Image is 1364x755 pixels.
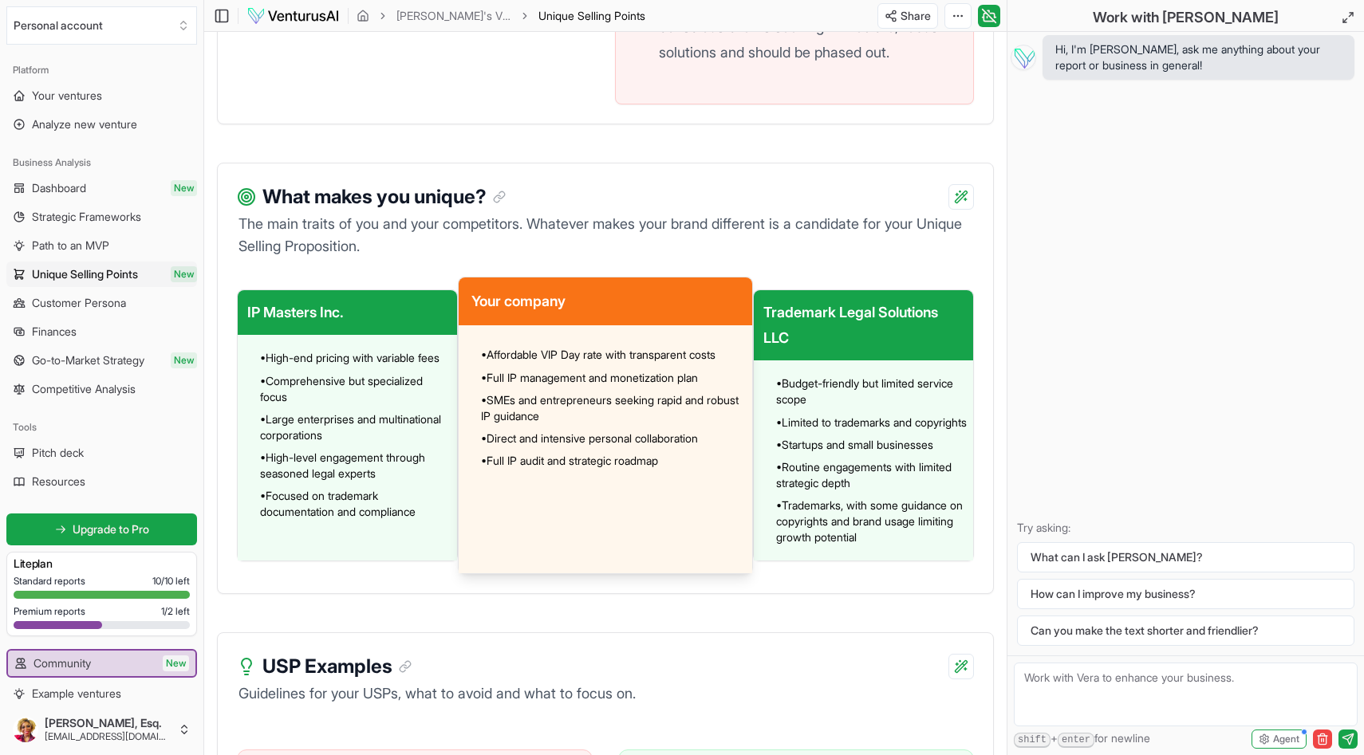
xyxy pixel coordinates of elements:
[262,652,412,681] h3: USP Examples
[1017,520,1354,536] p: Try asking:
[32,686,121,702] span: Example ventures
[34,655,91,671] span: Community
[8,651,195,676] a: CommunityNew
[260,350,440,366] span: • High-end pricing with variable fees
[6,376,197,402] a: Competitive Analysis
[459,277,752,325] div: Your company
[161,605,190,618] span: 1 / 2 left
[260,373,451,405] span: • Comprehensive but specialized focus
[32,445,84,461] span: Pitch deck
[1252,729,1307,749] button: Agent
[538,9,645,22] span: Unique Selling Points
[32,88,102,104] span: Your ventures
[171,180,197,196] span: New
[262,183,506,211] h3: What makes you unique?
[32,266,138,282] span: Unique Selling Points
[6,290,197,316] a: Customer Persona
[776,415,967,431] span: • Limited to trademarks and copyrights
[1014,733,1051,748] kbd: shift
[45,716,171,730] span: [PERSON_NAME], Esq.
[6,261,197,287] a: Unique Selling PointsNew
[6,175,197,201] a: DashboardNew
[171,266,197,282] span: New
[13,717,38,742] img: ACg8ocLvu26AYRrYzhil3BCQmnJIiTqlovR0rUmAPjF-U1fmUaIe9Ibw=s96-c
[260,488,451,520] span: • Focused on trademark documentation and compliance
[246,6,340,26] img: logo
[45,730,171,743] span: [EMAIL_ADDRESS][DOMAIN_NAME]
[481,392,739,424] span: • SMEs and entrepreneurs seeking rapid and robust IP guidance
[776,376,967,407] span: • Budget-friendly but limited service scope
[1055,41,1342,73] span: Hi, I'm [PERSON_NAME], ask me anything about your report or business in general!
[32,295,126,311] span: Customer Persona
[6,6,197,45] button: Select an organization
[6,204,197,230] a: Strategic Frameworks
[6,440,197,466] a: Pitch deck
[14,556,190,572] h3: Lite plan
[776,459,967,491] span: • Routine engagements with limited strategic depth
[6,83,197,108] a: Your ventures
[1017,542,1354,572] button: What can I ask [PERSON_NAME]?
[32,180,86,196] span: Dashboard
[1017,615,1354,646] button: Can you make the text shorter and friendlier?
[1014,730,1150,748] span: + for newline
[6,150,197,175] div: Business Analysis
[1093,6,1279,29] h2: Work with [PERSON_NAME]
[6,469,197,494] a: Resources
[237,682,974,705] p: Guidelines for your USPs, what to avoid and what to focus on.
[237,213,974,258] p: The main traits of you and your competitors. Whatever makes your brand different is a candidate f...
[171,352,197,368] span: New
[6,710,197,749] button: [PERSON_NAME], Esq.[EMAIL_ADDRESS][DOMAIN_NAME]
[6,348,197,373] a: Go-to-Market StrategyNew
[6,57,197,83] div: Platform
[1011,45,1036,70] img: Vera
[238,290,457,335] div: IP Masters Inc.
[6,681,197,706] a: Example ventures
[357,8,645,24] nav: breadcrumb
[6,319,197,344] a: Finances
[32,209,141,225] span: Strategic Frameworks
[538,8,645,24] span: Unique Selling Points
[32,474,85,490] span: Resources
[481,431,698,446] span: • Direct and intensive personal collaboration
[32,116,137,132] span: Analyze new venture
[901,8,931,24] span: Share
[260,411,451,443] span: • Large enterprises and multinational corporations
[754,290,973,360] div: Trademark Legal Solutions LLC
[6,513,197,545] a: Upgrade to Pro
[6,415,197,440] div: Tools
[6,112,197,137] a: Analyze new venture
[776,497,967,545] span: • Trademarks, with some guidance on copyrights and brand usage limiting growth potential
[32,324,77,340] span: Finances
[1017,579,1354,609] button: How can I improve my business?
[481,347,716,363] span: • Affordable VIP Day rate with transparent costs
[1058,733,1094,748] kbd: enter
[32,352,144,368] span: Go-to-Market Strategy
[32,381,136,397] span: Competitive Analysis
[877,3,938,29] button: Share
[481,453,658,469] span: • Full IP audit and strategic roadmap
[260,450,451,482] span: • High-level engagement through seasoned legal experts
[481,370,698,386] span: • Full IP management and monetization plan
[6,233,197,258] a: Path to an MVP
[14,605,85,618] span: Premium reports
[73,521,149,537] span: Upgrade to Pro
[1273,733,1299,745] span: Agent
[14,575,85,588] span: Standard reports
[152,575,190,588] span: 10 / 10 left
[396,8,511,24] a: [PERSON_NAME]'s VIP Day
[776,437,933,453] span: • Startups and small businesses
[163,655,189,671] span: New
[32,238,109,254] span: Path to an MVP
